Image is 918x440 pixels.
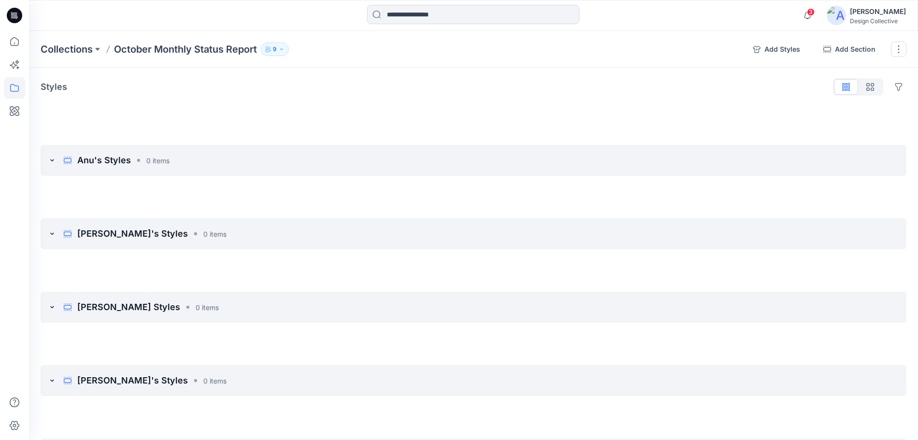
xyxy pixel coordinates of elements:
p: October Monthly Status Report [114,43,257,56]
button: Add Section [816,42,883,57]
p: 0 items [203,376,226,386]
p: 0 items [196,302,219,312]
button: Options [891,79,906,95]
a: Collections [41,43,93,56]
p: [PERSON_NAME]'s Styles [77,374,188,387]
p: 0 items [203,229,226,239]
p: [PERSON_NAME]'s Styles [77,227,188,241]
img: avatar [827,6,846,25]
p: 0 items [146,156,169,166]
p: Styles [41,80,67,94]
button: 9 [261,43,289,56]
div: Design Collective [850,17,906,25]
span: 3 [807,8,815,16]
button: Add Styles [745,42,808,57]
p: 9 [273,44,277,55]
p: Anu's Styles [77,154,131,167]
p: [PERSON_NAME] Styles [77,300,180,314]
div: [PERSON_NAME] [850,6,906,17]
